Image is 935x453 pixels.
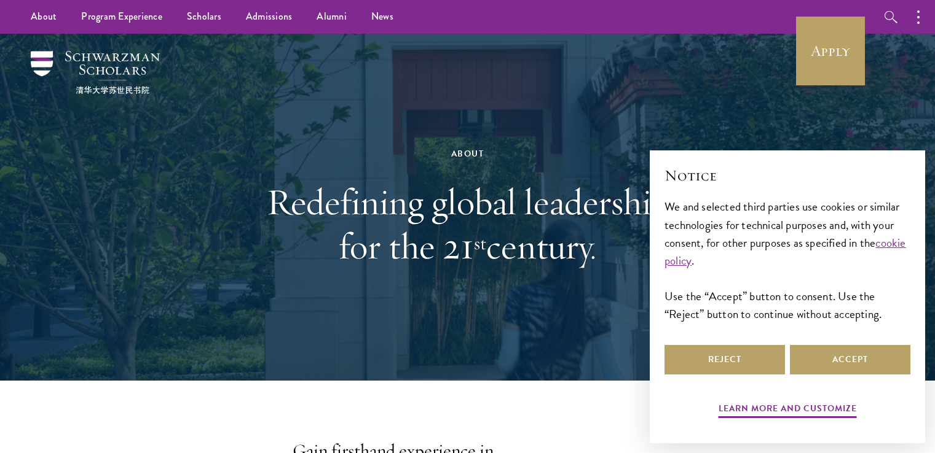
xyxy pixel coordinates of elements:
button: Learn more and customize [719,401,857,420]
h1: Redefining global leadership for the 21 century. [256,180,680,268]
img: Schwarzman Scholars [31,51,160,94]
button: Accept [790,345,910,374]
a: Apply [796,17,865,85]
sup: st [474,231,486,255]
div: About [256,146,680,161]
a: cookie policy [665,234,906,269]
div: We and selected third parties use cookies or similar technologies for technical purposes and, wit... [665,198,910,322]
h2: Notice [665,165,910,186]
button: Reject [665,345,785,374]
